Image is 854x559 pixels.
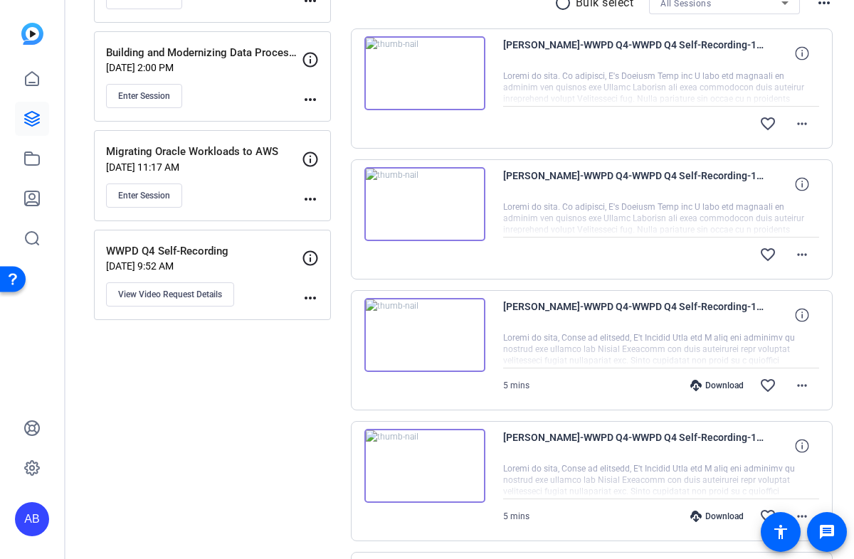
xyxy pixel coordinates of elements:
img: thumb-nail [364,429,485,503]
p: [DATE] 9:52 AM [106,260,302,272]
mat-icon: favorite_border [759,115,776,132]
mat-icon: favorite_border [759,508,776,525]
span: 5 mins [503,511,529,521]
span: [PERSON_NAME]-WWPD Q4-WWPD Q4 Self-Recording-1759858642878-screen [503,36,766,70]
button: View Video Request Details [106,282,234,307]
mat-icon: favorite_border [759,377,776,394]
mat-icon: favorite_border [759,246,776,263]
p: WWPD Q4 Self-Recording [106,243,302,260]
button: Enter Session [106,183,182,208]
p: [DATE] 2:00 PM [106,62,302,73]
p: [DATE] 11:17 AM [106,161,302,173]
span: [PERSON_NAME]-WWPD Q4-WWPD Q4 Self-Recording-1759498846041-screen [503,298,766,332]
mat-icon: more_horiz [302,289,319,307]
img: blue-gradient.svg [21,23,43,45]
mat-icon: more_horiz [794,377,811,394]
mat-icon: more_horiz [302,191,319,208]
img: thumb-nail [364,298,485,372]
p: Migrating Oracle Workloads to AWS [106,144,302,160]
span: View Video Request Details [118,289,222,300]
mat-icon: more_horiz [794,115,811,132]
span: Enter Session [118,190,170,201]
span: [PERSON_NAME]-WWPD Q4-WWPD Q4 Self-Recording-1759498846041-webcam [503,429,766,463]
span: Enter Session [118,90,170,102]
span: [PERSON_NAME]-WWPD Q4-WWPD Q4 Self-Recording-1759858642878-webcam [503,167,766,201]
img: thumb-nail [364,167,485,241]
img: thumb-nail [364,36,485,110]
button: Enter Session [106,84,182,108]
span: 5 mins [503,380,529,390]
div: AB [15,502,49,536]
mat-icon: more_horiz [794,508,811,525]
p: Building and Modernizing Data Processing Workloads on Serverless [106,45,302,61]
mat-icon: accessibility [772,523,789,541]
mat-icon: message [818,523,835,541]
mat-icon: more_horiz [794,246,811,263]
div: Download [683,511,751,522]
div: Download [683,380,751,391]
mat-icon: more_horiz [302,91,319,108]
